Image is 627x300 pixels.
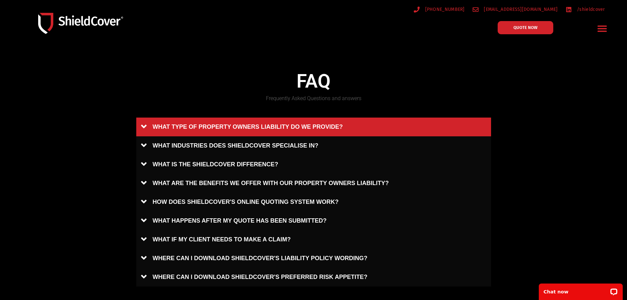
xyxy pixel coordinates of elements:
[38,13,123,34] img: Shield-Cover-Underwriting-Australia-logo-full
[482,5,558,14] span: [EMAIL_ADDRESS][DOMAIN_NAME]
[136,155,491,174] a: WHAT IS THE SHIELDCOVER DIFFERENCE?
[498,21,553,34] a: QUOTE NOW
[136,70,491,93] h4: FAQ
[424,5,465,14] span: [PHONE_NUMBER]
[136,118,491,136] a: WHAT TYPE OF PROPERTY OWNERS LIABILITY DO WE PROVIDE?
[136,268,491,286] a: WHERE CAN I DOWNLOAD SHIELDCOVER'S PREFERRED RISK APPETITE?
[595,21,610,36] div: Menu Toggle
[136,96,491,101] h5: Frequently Asked Questions and answers
[513,25,537,30] span: QUOTE NOW
[136,230,491,249] a: WHAT IF MY CLIENT NEEDS TO MAKE A CLAIM?
[136,193,491,211] a: HOW DOES SHIELDCOVER'S ONLINE QUOTING SYSTEM WORK?
[414,5,465,14] a: [PHONE_NUMBER]
[473,5,558,14] a: [EMAIL_ADDRESS][DOMAIN_NAME]
[136,249,491,268] a: WHERE CAN I DOWNLOAD SHIELDCOVER'S LIABILITY POLICY WORDING?
[535,279,627,300] iframe: LiveChat chat widget
[136,174,491,193] a: WHAT ARE THE BENEFITS WE OFFER WITH OUR PROPERTY OWNERS LIABILITY?
[575,5,605,14] span: /shieldcover
[136,211,491,230] a: WHAT HAPPENS AFTER MY QUOTE HAS BEEN SUBMITTED?
[566,5,605,14] a: /shieldcover
[136,136,491,155] a: WHAT INDUSTRIES DOES SHIELDCOVER SPECIALISE IN?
